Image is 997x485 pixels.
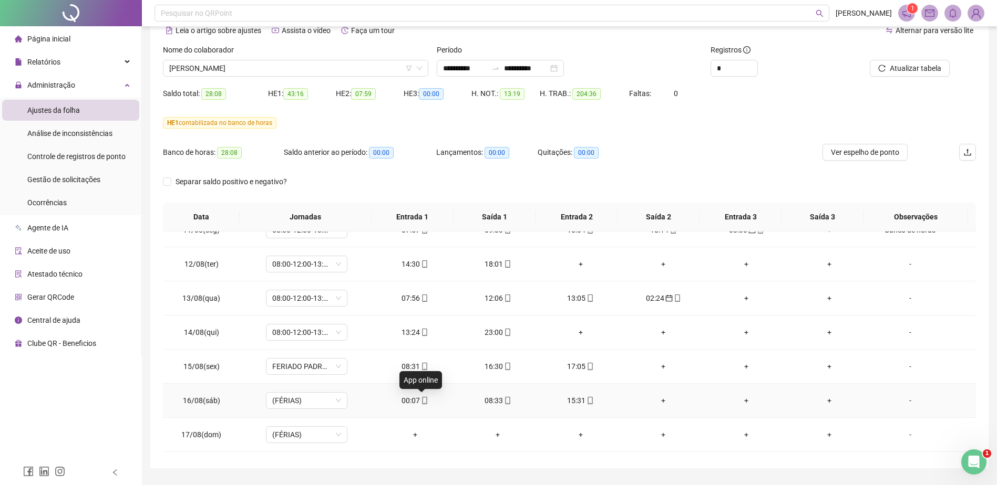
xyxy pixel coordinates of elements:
[369,147,394,159] span: 00:00
[465,429,531,440] div: +
[536,203,618,231] th: Entrada 2
[420,260,428,268] span: mobile
[217,147,242,159] span: 28:08
[631,395,697,406] div: +
[382,326,448,338] div: 13:24
[713,395,779,406] div: +
[163,88,268,100] div: Saldo total:
[902,8,911,18] span: notification
[163,44,241,56] label: Nome do colaborador
[574,147,599,159] span: 00:00
[341,27,348,34] span: history
[406,65,412,71] span: filter
[167,119,179,126] span: HE 1
[572,88,601,100] span: 204:36
[471,88,540,100] div: H. NOT.:
[27,81,75,89] span: Administração
[816,9,824,17] span: search
[500,88,525,100] span: 13:19
[796,326,862,338] div: +
[201,88,226,100] span: 28:08
[983,449,991,458] span: 1
[896,26,973,35] span: Alternar para versão lite
[39,466,49,477] span: linkedin
[631,258,697,270] div: +
[404,88,471,100] div: HE 3:
[879,429,941,440] div: -
[782,203,864,231] th: Saída 3
[382,258,448,270] div: 14:30
[465,258,531,270] div: 18:01
[864,203,968,231] th: Observações
[436,146,538,159] div: Lançamentos:
[548,292,614,304] div: 13:05
[540,88,629,100] div: H. TRAB.:
[351,26,395,35] span: Faça um tour
[491,64,500,72] span: swap-right
[183,362,220,371] span: 15/08(sex)
[336,88,404,100] div: HE 2:
[963,148,972,156] span: upload
[911,5,914,12] span: 1
[548,326,614,338] div: +
[713,292,779,304] div: +
[282,26,331,35] span: Assista o vídeo
[171,176,291,187] span: Separar saldo positivo e negativo?
[419,88,444,100] span: 00:00
[372,203,454,231] th: Entrada 1
[907,3,918,14] sup: 1
[890,62,941,74] span: Atualizar tabela
[491,64,500,72] span: to
[664,294,673,302] span: calendar
[548,429,614,440] div: +
[163,146,284,159] div: Banco de horas:
[823,144,908,161] button: Ver espelho de ponto
[272,359,341,374] span: FERIADO PADROEIRA DA CIDADE - NOSSA SENHORA D'ABADIA
[15,293,22,301] span: qrcode
[184,260,219,268] span: 12/08(ter)
[836,7,892,19] span: [PERSON_NAME]
[27,106,80,114] span: Ajustes da folha
[961,449,986,475] iframe: Intercom live chat
[351,88,376,100] span: 07:59
[465,361,531,372] div: 16:30
[15,35,22,43] span: home
[382,361,448,372] div: 08:31
[283,88,308,100] span: 43:16
[548,258,614,270] div: +
[713,429,779,440] div: +
[27,247,70,255] span: Aceite de uso
[420,363,428,370] span: mobile
[27,152,126,161] span: Controle de registros de ponto
[272,27,279,34] span: youtube
[382,429,448,440] div: +
[27,293,74,301] span: Gerar QRCode
[503,397,511,404] span: mobile
[272,324,341,340] span: 08:00-12:00-13:00-18:00
[503,294,511,302] span: mobile
[15,81,22,89] span: lock
[15,247,22,255] span: audit
[27,35,70,43] span: Página inicial
[27,339,96,347] span: Clube QR - Beneficios
[503,329,511,336] span: mobile
[618,203,700,231] th: Saída 2
[166,27,173,34] span: file-text
[272,256,341,272] span: 08:00-12:00-13:00-18:00
[879,361,941,372] div: -
[585,363,594,370] span: mobile
[879,326,941,338] div: -
[831,146,899,158] span: Ver espelho de ponto
[420,397,428,404] span: mobile
[872,211,959,223] span: Observações
[382,292,448,304] div: 07:56
[272,290,341,306] span: 08:00-12:00-13:00-18:00
[272,393,341,408] span: (FÉRIAS)
[700,203,782,231] th: Entrada 3
[548,361,614,372] div: 17:05
[183,396,220,405] span: 16/08(sáb)
[673,294,681,302] span: mobile
[743,46,751,54] span: info-circle
[23,466,34,477] span: facebook
[796,361,862,372] div: +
